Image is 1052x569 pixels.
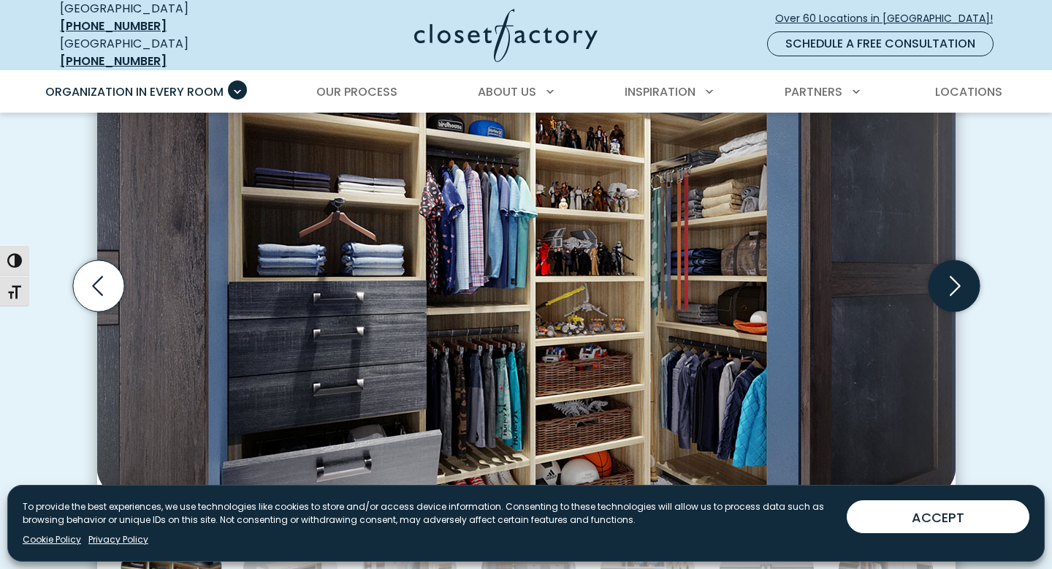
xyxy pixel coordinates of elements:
[775,11,1005,26] span: Over 60 Locations in [GEOGRAPHIC_DATA]!
[97,48,956,497] img: Children's clothing in reach-in closet featuring pull-out tie rack, dual level hanging rods, uppe...
[67,255,130,317] button: Previous slide
[935,83,1002,100] span: Locations
[414,9,598,62] img: Closet Factory Logo
[23,500,835,527] p: To provide the best experiences, we use technologies like cookies to store and/or access device i...
[35,72,1017,113] nav: Primary Menu
[767,31,994,56] a: Schedule a Free Consultation
[88,533,148,546] a: Privacy Policy
[847,500,1029,533] button: ACCEPT
[60,35,272,70] div: [GEOGRAPHIC_DATA]
[45,83,224,100] span: Organization in Every Room
[478,83,536,100] span: About Us
[774,6,1005,31] a: Over 60 Locations in [GEOGRAPHIC_DATA]!
[785,83,842,100] span: Partners
[60,53,167,69] a: [PHONE_NUMBER]
[23,533,81,546] a: Cookie Policy
[316,83,397,100] span: Our Process
[60,18,167,34] a: [PHONE_NUMBER]
[625,83,695,100] span: Inspiration
[923,255,986,317] button: Next slide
